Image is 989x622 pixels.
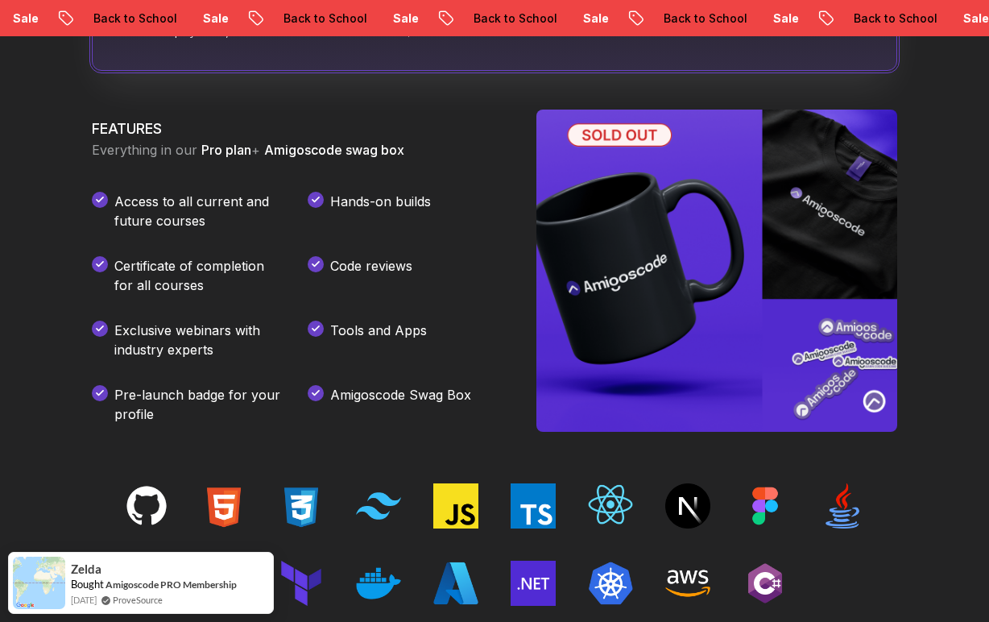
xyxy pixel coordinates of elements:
[114,192,282,230] p: Access to all current and future courses
[25,10,77,27] p: Sale
[595,10,647,27] p: Sale
[279,483,324,529] img: techs tacks
[330,256,412,295] p: Code reviews
[785,10,837,27] p: Sale
[588,561,633,606] img: techs tacks
[13,557,65,609] img: provesource social proof notification image
[405,10,457,27] p: Sale
[201,142,251,158] span: Pro plan
[279,561,324,606] img: techs tacks
[330,321,427,359] p: Tools and Apps
[215,10,267,27] p: Sale
[433,561,478,606] img: techs tacks
[588,483,633,529] img: techs tacks
[866,10,975,27] p: Back to School
[296,10,405,27] p: Back to School
[665,483,710,529] img: techs tacks
[743,483,788,529] img: techs tacks
[511,561,556,606] img: techs tacks
[71,578,104,591] span: Bought
[113,593,163,607] a: ProveSource
[433,483,478,529] img: techs tacks
[330,192,431,230] p: Hands-on builds
[71,562,101,576] span: Zelda
[114,256,282,295] p: Certificate of completion for all courses
[114,321,282,359] p: Exclusive webinars with industry experts
[230,23,296,39] span: Save 40%
[536,110,897,432] img: Amigoscode SwagBox
[665,561,710,606] img: techs tacks
[124,483,169,529] img: techs tacks
[201,483,246,529] img: techs tacks
[330,385,471,424] p: Amigoscode Swag Box
[676,10,785,27] p: Back to School
[92,140,498,160] p: Everything in our +
[71,593,97,607] span: [DATE]
[820,483,865,529] img: techs tacks
[264,142,404,158] span: Amigoscode swag box
[511,483,556,529] img: techs tacks
[106,578,237,591] a: Amigoscode PRO Membership
[404,23,445,39] span: $1000
[356,483,401,529] img: techs tacks
[92,118,498,140] h3: FEATURES
[356,561,401,606] img: techs tacks
[486,10,595,27] p: Back to School
[743,561,788,606] img: techs tacks
[114,385,282,424] p: Pre-launch badge for your profile
[106,10,215,27] p: Back to School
